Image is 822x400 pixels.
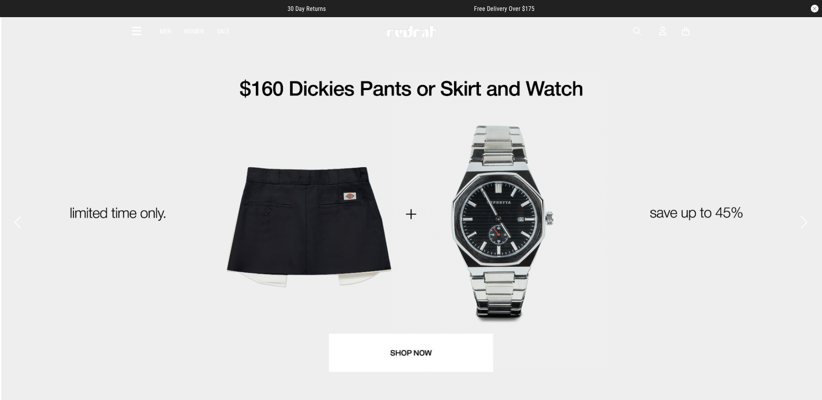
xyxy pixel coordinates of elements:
button: Next slide [799,214,810,231]
span: 30 Day Returns [288,5,326,12]
img: Redrat logo [386,25,438,37]
button: Open LiveChat chat widget [6,3,30,27]
a: Sale [217,28,230,35]
span: Free Delivery Over $175 [474,5,535,12]
button: Previous slide [12,214,23,231]
a: Women [184,28,204,35]
iframe: Customer reviews powered by Trustpilot [342,5,459,12]
a: Men [160,28,172,35]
